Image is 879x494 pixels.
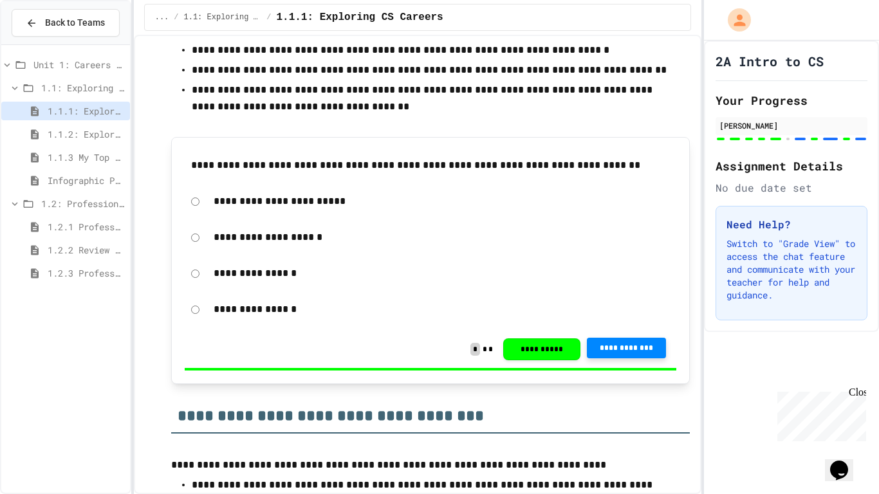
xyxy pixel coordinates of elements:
div: [PERSON_NAME] [719,120,864,131]
iframe: chat widget [825,443,866,481]
span: 1.1: Exploring CS Careers [184,12,262,23]
div: Chat with us now!Close [5,5,89,82]
h2: Your Progress [716,91,867,109]
span: 1.1.1: Exploring CS Careers [48,104,125,118]
span: ... [155,12,169,23]
div: No due date set [716,180,867,196]
p: Switch to "Grade View" to access the chat feature and communicate with your teacher for help and ... [726,237,856,302]
span: Unit 1: Careers & Professionalism [33,58,125,71]
span: 1.1.3 My Top 3 CS Careers! [48,151,125,164]
h3: Need Help? [726,217,856,232]
span: 1.2.3 Professional Communication Challenge [48,266,125,280]
span: Infographic Project: Your favorite CS [48,174,125,187]
span: 1.2: Professional Communication [41,197,125,210]
h2: Assignment Details [716,157,867,175]
span: / [174,12,178,23]
iframe: chat widget [772,387,866,441]
span: 1.2.1 Professional Communication [48,220,125,233]
span: Back to Teams [45,16,105,30]
span: 1.1: Exploring CS Careers [41,81,125,95]
div: My Account [714,5,754,35]
span: 1.2.2 Review - Professional Communication [48,243,125,257]
h1: 2A Intro to CS [716,52,824,70]
span: 1.1.2: Exploring CS Careers - Review [48,127,125,141]
span: 1.1.1: Exploring CS Careers [276,10,443,25]
span: / [266,12,271,23]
